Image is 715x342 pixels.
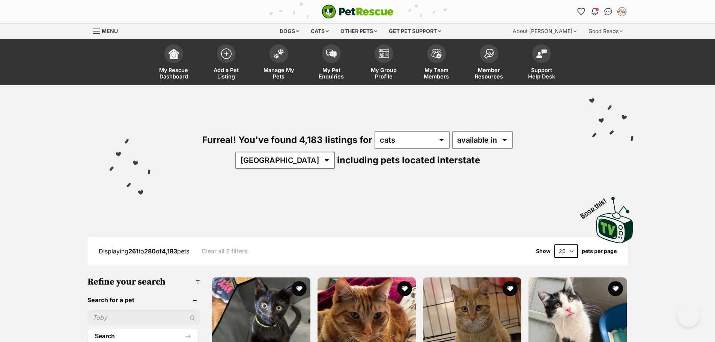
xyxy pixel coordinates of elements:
img: Heidi McMahon profile pic [618,8,626,15]
a: PetRescue [322,5,394,19]
span: My Pet Enquiries [315,67,348,80]
span: Add a Pet Listing [209,67,243,80]
a: Favourites [575,6,587,18]
button: Notifications [589,6,601,18]
div: Dogs [274,24,304,39]
div: About [PERSON_NAME] [507,24,582,39]
span: including pets located interstate [337,155,480,166]
span: Menu [102,28,118,34]
img: member-resources-icon-8e73f808a243e03378d46382f2149f9095a855e16c252ad45f914b54edf8863c.svg [484,49,494,59]
span: Show [536,248,551,254]
img: help-desk-icon-fdf02630f3aa405de69fd3d07c3f3aa587a6932b1a1747fa1d2bba05be0121f9.svg [536,49,547,58]
iframe: Help Scout Beacon - Open [677,304,700,327]
a: My Rescue Dashboard [148,41,200,85]
strong: 280 [144,247,156,255]
label: pets per page [582,248,617,254]
strong: 261 [128,247,138,255]
img: pet-enquiries-icon-7e3ad2cf08bfb03b45e93fb7055b45f3efa6380592205ae92323e6603595dc1f.svg [326,50,337,58]
img: group-profile-icon-3fa3cf56718a62981997c0bc7e787c4b2cf8bcc04b72c1350f741eb67cf2f40e.svg [379,49,389,58]
div: Cats [306,24,334,39]
header: Search for a pet [87,297,200,303]
h3: Refine your search [87,277,200,287]
button: favourite [292,281,307,296]
span: My Group Profile [367,67,401,80]
img: chat-41dd97257d64d25036548639549fe6c8038ab92f7586957e7f3b1b290dea8141.svg [604,8,612,15]
a: Boop this! [596,190,634,244]
span: Displaying to of pets [99,247,189,255]
input: Toby [87,310,200,325]
span: Boop this! [579,193,613,220]
a: Member Resources [463,41,515,85]
a: Manage My Pets [253,41,305,85]
img: manage-my-pets-icon-02211641906a0b7f246fdf0571729dbe1e7629f14944591b6c1af311fb30b64b.svg [274,49,284,59]
a: Add a Pet Listing [200,41,253,85]
span: Furreal! You've found 4,183 listings for [202,134,372,145]
a: My Pet Enquiries [305,41,358,85]
img: PetRescue TV logo [596,197,634,243]
a: My Team Members [410,41,463,85]
div: Other pets [335,24,382,39]
img: dashboard-icon-eb2f2d2d3e046f16d808141f083e7271f6b2e854fb5c12c21221c1fb7104beca.svg [169,48,179,59]
ul: Account quick links [575,6,628,18]
strong: 4,183 [162,247,177,255]
a: Menu [93,24,123,37]
span: Support Help Desk [525,67,558,80]
a: Clear all 2 filters [202,248,248,255]
span: My Rescue Dashboard [157,67,191,80]
a: My Group Profile [358,41,410,85]
img: notifications-46538b983faf8c2785f20acdc204bb7945ddae34d4c08c2a6579f10ce5e182be.svg [592,8,598,15]
a: Support Help Desk [515,41,568,85]
img: team-members-icon-5396bd8760b3fe7c0b43da4ab00e1e3bb1a5d9ba89233759b79545d2d3fc5d0d.svg [431,49,442,59]
span: Manage My Pets [262,67,296,80]
button: My account [616,6,628,18]
img: add-pet-listing-icon-0afa8454b4691262ce3f59096e99ab1cd57d4a30225e0717b998d2c9b9846f56.svg [221,48,232,59]
span: Member Resources [472,67,506,80]
div: Good Reads [583,24,628,39]
div: Get pet support [384,24,446,39]
button: favourite [397,281,412,296]
button: favourite [608,281,623,296]
span: My Team Members [420,67,453,80]
button: favourite [503,281,518,296]
img: logo-cat-932fe2b9b8326f06289b0f2fb663e598f794de774fb13d1741a6617ecf9a85b4.svg [322,5,394,19]
a: Conversations [602,6,614,18]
